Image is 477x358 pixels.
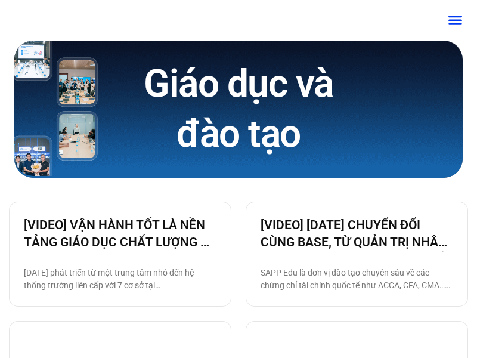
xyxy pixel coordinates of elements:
[444,9,466,32] div: Menu Toggle
[24,267,216,292] p: [DATE] phát triển từ một trung tâm nhỏ đến hệ thống trường liên cấp với 7 cơ sở tại [GEOGRAPHIC_D...
[111,59,366,158] h1: Giáo dục và đào tạo
[261,267,453,292] p: SAPP Edu là đơn vị đào tạo chuyên sâu về các chứng chỉ tài chính quốc tế như ACCA, CFA, CMA… Với ...
[24,217,216,252] a: [VIDEO] VẬN HÀNH TỐT LÀ NỀN TẢNG GIÁO DỤC CHẤT LƯỢNG – BAMBOO SCHOOL CHỌN BASE
[261,217,453,252] a: [VIDEO] [DATE] CHUYỂN ĐỔI CÙNG BASE, TỪ QUẢN TRỊ NHÂN SỰ ĐẾN VẬN HÀNH TOÀN BỘ TỔ CHỨC TẠI [GEOGRA...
